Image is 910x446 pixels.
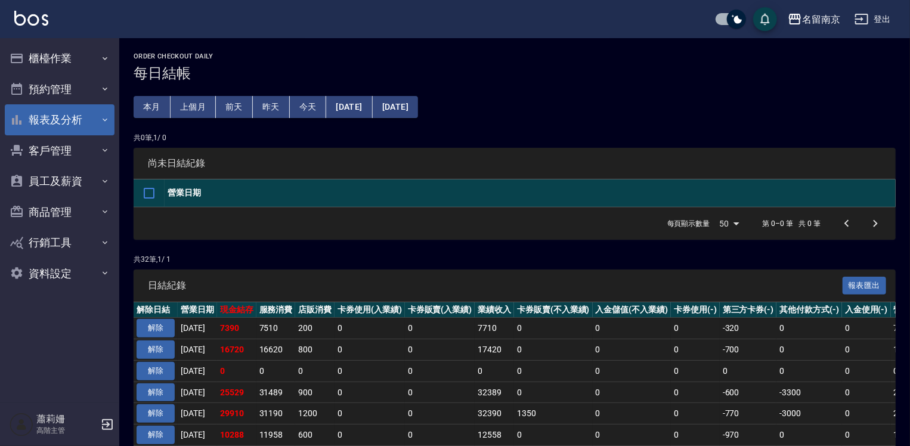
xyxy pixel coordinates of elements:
th: 業績收入 [475,302,514,318]
p: 共 0 筆, 1 / 0 [134,132,896,143]
button: 預約管理 [5,74,114,105]
td: 16720 [217,339,256,361]
td: 0 [776,360,842,382]
td: 0 [593,318,671,339]
button: 客戶管理 [5,135,114,166]
td: 1350 [514,403,593,425]
button: 解除 [137,426,175,444]
button: [DATE] [326,96,372,118]
th: 解除日結 [134,302,178,318]
button: 解除 [137,383,175,402]
button: 上個月 [171,96,216,118]
td: 17420 [475,339,514,361]
td: 32390 [475,403,514,425]
td: 0 [671,339,720,361]
div: 50 [715,207,744,240]
td: 0 [593,382,671,403]
td: 0 [514,339,593,361]
td: 0 [671,403,720,425]
button: 前天 [216,96,253,118]
td: [DATE] [178,318,217,339]
td: 0 [593,403,671,425]
td: 0 [671,360,720,382]
td: -970 [720,425,777,446]
img: Logo [14,11,48,26]
td: 0 [405,360,475,382]
td: -320 [720,318,777,339]
a: 報表匯出 [843,279,887,290]
th: 營業日期 [165,179,896,207]
td: 0 [671,382,720,403]
td: -700 [720,339,777,361]
button: 解除 [137,404,175,423]
button: 報表及分析 [5,104,114,135]
td: 0 [514,425,593,446]
td: 12558 [475,425,514,446]
td: 0 [405,425,475,446]
th: 第三方卡券(-) [720,302,777,318]
button: [DATE] [373,96,418,118]
td: 0 [842,382,891,403]
td: 0 [671,425,720,446]
th: 卡券使用(-) [671,302,720,318]
div: 名留南京 [802,12,840,27]
td: 0 [335,339,405,361]
td: 0 [217,360,256,382]
td: -600 [720,382,777,403]
td: [DATE] [178,382,217,403]
td: 0 [842,339,891,361]
td: 25529 [217,382,256,403]
th: 服務消費 [256,302,296,318]
td: 0 [405,339,475,361]
button: 登出 [850,8,896,30]
button: 行銷工具 [5,227,114,258]
td: 0 [842,360,891,382]
td: 0 [475,360,514,382]
th: 卡券使用(入業績) [335,302,405,318]
td: 0 [842,318,891,339]
td: 0 [405,403,475,425]
td: [DATE] [178,339,217,361]
td: 11958 [256,425,296,446]
td: 0 [514,318,593,339]
button: 解除 [137,340,175,359]
button: 解除 [137,362,175,380]
button: 昨天 [253,96,290,118]
td: 31489 [256,382,296,403]
img: Person [10,413,33,436]
td: 16620 [256,339,296,361]
td: 0 [256,360,296,382]
td: [DATE] [178,360,217,382]
button: 員工及薪資 [5,166,114,197]
td: 29910 [217,403,256,425]
td: 0 [405,318,475,339]
td: 900 [295,382,335,403]
td: 7510 [256,318,296,339]
th: 卡券販賣(不入業績) [514,302,593,318]
button: 今天 [290,96,327,118]
td: 0 [335,403,405,425]
td: 0 [720,360,777,382]
td: 0 [514,360,593,382]
th: 其他付款方式(-) [776,302,842,318]
h5: 蕭莉姍 [36,413,97,425]
button: 商品管理 [5,197,114,228]
th: 店販消費 [295,302,335,318]
h3: 每日結帳 [134,65,896,82]
th: 入金使用(-) [842,302,891,318]
span: 日結紀錄 [148,280,843,292]
td: 600 [295,425,335,446]
td: 0 [335,360,405,382]
th: 營業日期 [178,302,217,318]
td: 7710 [475,318,514,339]
td: 0 [295,360,335,382]
span: 尚未日結紀錄 [148,157,881,169]
td: 0 [842,425,891,446]
td: 32389 [475,382,514,403]
td: 0 [335,425,405,446]
td: 0 [593,360,671,382]
p: 高階主管 [36,425,97,436]
td: 0 [405,382,475,403]
td: 7390 [217,318,256,339]
th: 現金結存 [217,302,256,318]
